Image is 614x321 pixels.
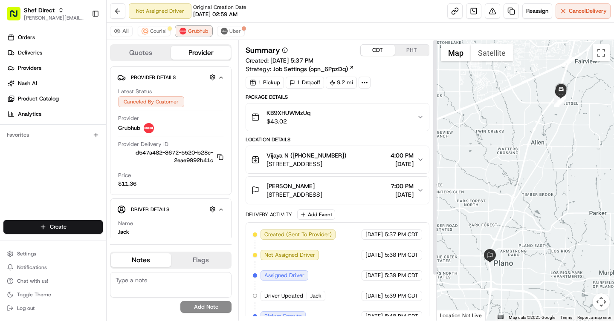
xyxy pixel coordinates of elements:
span: Created (Sent To Provider) [264,231,332,238]
button: Provider [171,46,231,60]
span: [PERSON_NAME] [26,132,69,139]
span: [PERSON_NAME] [266,182,315,190]
span: 4:00 PM [391,151,414,160]
span: [STREET_ADDRESS] [266,160,346,168]
span: • [71,155,74,162]
img: Nash [9,9,26,26]
img: 1736555255976-a54dd68f-1ca7-489b-9aae-adbdc363a1c4 [17,155,24,162]
p: Welcome 👋 [9,34,155,48]
span: Analytics [18,110,41,118]
img: Asif Zaman Khan [9,124,22,138]
a: Powered byPylon [60,211,103,218]
div: 11 [483,249,497,263]
span: Driver Details [131,206,169,213]
span: Created: [246,56,313,65]
button: Settings [3,248,103,260]
button: Keyboard shortcuts [498,315,504,319]
button: Chat with us! [3,275,103,287]
div: 2 [556,95,566,104]
div: 4 [556,94,566,103]
span: 5:37 PM CDT [385,231,418,238]
button: See all [132,109,155,119]
button: Log out [3,302,103,314]
img: 1736555255976-a54dd68f-1ca7-489b-9aae-adbdc363a1c4 [17,132,24,139]
a: Nash AI [3,77,106,90]
span: Uber [229,28,241,34]
span: Providers [18,64,41,72]
a: Providers [3,61,106,75]
span: Price [118,172,131,179]
img: uber-new-logo.jpeg [221,28,228,34]
span: [DATE] [75,132,93,139]
span: 5:38 PM CDT [385,251,418,259]
div: 1 Pickup [246,77,284,89]
div: 8 [554,97,563,107]
div: 9 [554,97,563,106]
img: 5e692f75ce7d37001a5d71f1 [180,28,186,34]
span: Grubhub [188,28,208,34]
span: Toggle Theme [17,291,51,298]
button: Start new chat [145,84,155,94]
span: Grubhub [118,124,140,132]
span: [DATE] 5:37 PM [270,57,313,64]
span: Create [50,223,67,231]
span: [DATE] [365,292,383,300]
span: [DATE] [365,251,383,259]
a: Terms [560,315,572,320]
button: d547a482-8672-5520-b28c-2eae9992b41c [118,149,223,164]
button: Shef Direct [24,6,55,14]
span: Settings [17,250,36,257]
span: $11.36 [118,180,136,188]
button: Driver Details [117,202,224,216]
span: 5:39 PM CDT [385,272,418,279]
img: couriallogo.png [142,28,148,34]
div: 1 Dropoff [286,77,324,89]
span: Not Assigned Driver [264,251,315,259]
div: Start new chat [38,81,140,90]
span: Provider Details [131,74,176,81]
span: Nash AI [18,80,37,87]
span: KB9XHUWMzUq [266,109,310,117]
div: Strategy: [246,65,354,73]
button: Notifications [3,261,103,273]
span: [DATE] [365,272,383,279]
a: 💻API Documentation [69,187,140,202]
img: 1736555255976-a54dd68f-1ca7-489b-9aae-adbdc363a1c4 [9,81,24,97]
span: 5:48 PM CDT [385,312,418,320]
span: [STREET_ADDRESS] [266,190,322,199]
a: 📗Knowledge Base [5,187,69,202]
span: [DATE] 02:59 AM [193,11,237,18]
span: Notifications [17,264,47,271]
span: $43.02 [266,117,310,126]
button: Flags [171,253,231,267]
div: 📗 [9,191,15,198]
span: Assigned Driver [264,272,304,279]
span: Driver Updated [264,292,303,300]
span: [DATE] [365,231,383,238]
input: Clear [22,55,141,64]
button: Toggle fullscreen view [593,44,610,61]
span: [DATE] [365,312,383,320]
a: Job Settings (opn_6PpzDq) [273,65,354,73]
div: 10 [553,81,570,98]
button: Provider Details [117,70,224,84]
span: 5:39 PM CDT [385,292,418,300]
div: Location Not Live [437,310,486,321]
div: 7 [554,97,564,107]
div: Past conversations [9,111,57,118]
span: Reassign [526,7,548,15]
button: All [110,26,133,36]
a: Analytics [3,107,106,121]
a: Orders [3,31,106,44]
span: Vijaya N ([PHONE_NUMBER]) [266,151,346,160]
a: Open this area in Google Maps (opens a new window) [439,310,467,321]
span: Product Catalog [18,95,59,103]
button: [PERSON_NAME][STREET_ADDRESS]7:00 PM[DATE] [246,177,429,204]
span: 7:00 PM [391,182,414,190]
img: 5e692f75ce7d37001a5d71f1 [144,123,154,133]
button: Toggle Theme [3,289,103,301]
button: Vijaya N ([PHONE_NUMBER])[STREET_ADDRESS]4:00 PM[DATE] [246,146,429,173]
img: Google [439,310,467,321]
h3: Summary [246,46,280,54]
span: Job Settings (opn_6PpzDq) [273,65,348,73]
